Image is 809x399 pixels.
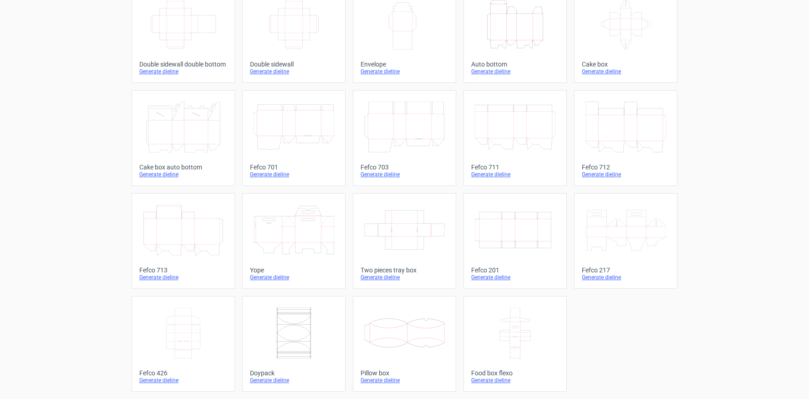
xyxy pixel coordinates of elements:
div: Generate dieline [471,377,559,384]
a: DoypackGenerate dieline [242,296,346,392]
div: Fefco 712 [582,164,670,171]
div: Auto bottom [471,61,559,68]
div: Generate dieline [250,171,338,178]
div: Fefco 701 [250,164,338,171]
a: Cake box auto bottomGenerate dieline [132,90,235,186]
a: Pillow boxGenerate dieline [353,296,456,392]
a: Fefco 426Generate dieline [132,296,235,392]
div: Generate dieline [471,274,559,281]
div: Pillow box [361,369,448,377]
div: Cake box auto bottom [139,164,227,171]
div: Generate dieline [361,68,448,75]
div: Generate dieline [582,171,670,178]
div: Generate dieline [139,377,227,384]
div: Doypack [250,369,338,377]
div: Generate dieline [361,377,448,384]
div: Fefco 713 [139,266,227,274]
div: Generate dieline [582,274,670,281]
div: Generate dieline [250,377,338,384]
a: Fefco 712Generate dieline [574,90,677,186]
a: Fefco 701Generate dieline [242,90,346,186]
div: Fefco 217 [582,266,670,274]
div: Generate dieline [139,171,227,178]
div: Double sidewall [250,61,338,68]
div: Food box flexo [471,369,559,377]
a: Two pieces tray boxGenerate dieline [353,193,456,289]
a: Fefco 713Generate dieline [132,193,235,289]
div: Fefco 426 [139,369,227,377]
div: Generate dieline [361,274,448,281]
div: Generate dieline [139,68,227,75]
div: Two pieces tray box [361,266,448,274]
div: Double sidewall double bottom [139,61,227,68]
a: Food box flexoGenerate dieline [463,296,567,392]
a: Fefco 703Generate dieline [353,90,456,186]
a: Fefco 711Generate dieline [463,90,567,186]
div: Generate dieline [471,171,559,178]
div: Yope [250,266,338,274]
div: Generate dieline [250,274,338,281]
div: Cake box [582,61,670,68]
a: YopeGenerate dieline [242,193,346,289]
div: Generate dieline [139,274,227,281]
a: Fefco 201Generate dieline [463,193,567,289]
div: Generate dieline [361,171,448,178]
div: Envelope [361,61,448,68]
div: Fefco 201 [471,266,559,274]
div: Generate dieline [582,68,670,75]
div: Fefco 703 [361,164,448,171]
a: Fefco 217Generate dieline [574,193,677,289]
div: Generate dieline [471,68,559,75]
div: Generate dieline [250,68,338,75]
div: Fefco 711 [471,164,559,171]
